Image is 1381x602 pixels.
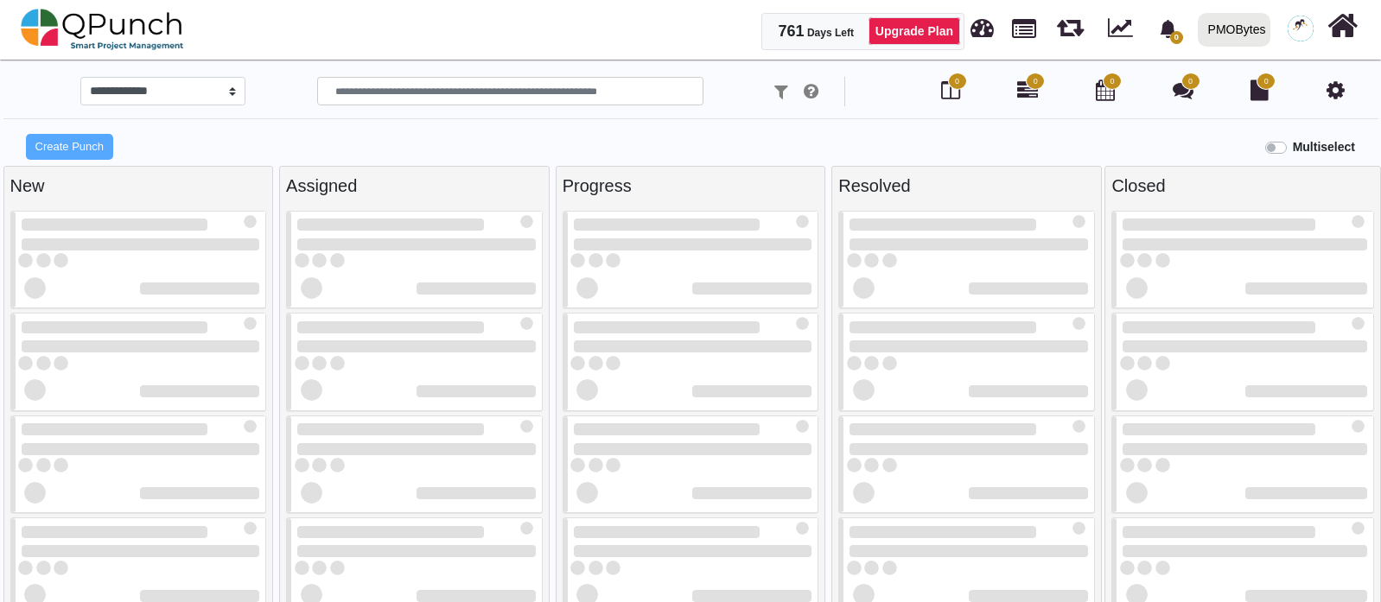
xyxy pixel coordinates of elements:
[1251,79,1269,100] i: Document Library
[1110,76,1114,88] span: 0
[1264,76,1269,88] span: 0
[1153,13,1183,44] div: Notification
[1277,1,1324,56] a: avatar
[1327,10,1358,42] i: Home
[1208,15,1266,45] div: PMOBytes
[1159,20,1177,38] svg: bell fill
[971,10,994,36] span: Dashboard
[1173,79,1193,100] i: Punch Discussion
[1096,79,1115,100] i: Calendar
[1111,173,1374,199] div: Closed
[21,3,184,55] img: qpunch-sp.fa6292f.png
[838,173,1095,199] div: Resolved
[804,83,818,100] i: e.g: punch or !ticket or &category or #label or @username or $priority or *iteration or ^addition...
[1170,31,1183,44] span: 0
[869,17,960,45] a: Upgrade Plan
[563,173,819,199] div: Progress
[1034,76,1038,88] span: 0
[1057,9,1084,37] span: Iteration
[1099,1,1149,58] div: Dynamic Report
[1017,86,1038,100] a: 0
[1188,76,1193,88] span: 0
[26,134,113,160] button: Create Punch
[1288,16,1314,41] span: Aamir Pmobytes
[1293,140,1355,154] b: Multiselect
[941,79,960,100] i: Board
[10,173,267,199] div: New
[286,173,543,199] div: Assigned
[1149,1,1191,55] a: bell fill0
[955,76,959,88] span: 0
[807,27,854,39] span: Days Left
[1190,1,1277,58] a: PMOBytes
[1012,11,1036,38] span: Projects
[1017,79,1038,100] i: Gantt
[1288,16,1314,41] img: avatar
[779,22,805,40] span: 761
